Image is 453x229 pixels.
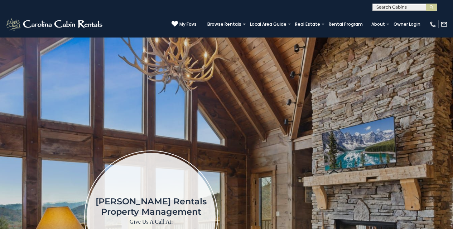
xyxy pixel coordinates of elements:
[179,21,197,28] span: My Favs
[368,19,389,29] a: About
[96,217,207,227] p: Give Us A Call At:
[325,19,366,29] a: Rental Program
[390,19,424,29] a: Owner Login
[291,19,324,29] a: Real Estate
[204,19,245,29] a: Browse Rentals
[172,21,197,28] a: My Favs
[246,19,290,29] a: Local Area Guide
[96,196,207,217] h1: [PERSON_NAME] Rentals Property Management
[5,17,105,31] img: White-1-2.png
[440,21,448,28] img: mail-regular-white.png
[429,21,437,28] img: phone-regular-white.png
